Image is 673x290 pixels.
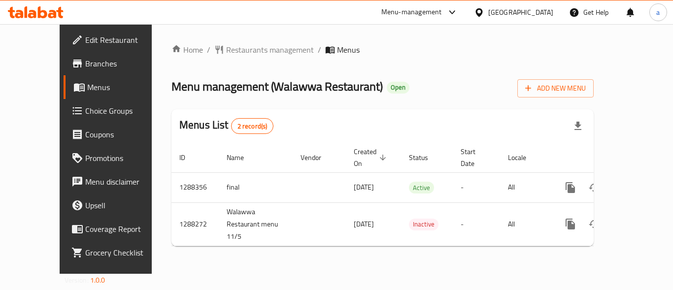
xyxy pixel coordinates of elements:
span: Add New Menu [525,82,586,95]
span: Coverage Report [85,223,164,235]
span: Status [409,152,441,163]
a: Choice Groups [64,99,172,123]
button: Change Status [582,176,606,199]
span: Start Date [461,146,488,169]
th: Actions [551,143,661,173]
nav: breadcrumb [171,44,594,56]
a: Menus [64,75,172,99]
td: 1288272 [171,202,219,246]
span: Vendor [301,152,334,163]
span: Menus [337,44,360,56]
a: Edit Restaurant [64,28,172,52]
span: Coupons [85,129,164,140]
a: Restaurants management [214,44,314,56]
li: / [207,44,210,56]
a: Coupons [64,123,172,146]
span: Promotions [85,152,164,164]
span: Branches [85,58,164,69]
li: / [318,44,321,56]
a: Upsell [64,193,172,217]
span: 2 record(s) [232,122,273,131]
span: Active [409,182,434,193]
span: Menu management ( Walawwa Restaurant ) [171,75,383,97]
span: Restaurants management [226,44,314,56]
td: 1288356 [171,172,219,202]
span: [DATE] [354,181,374,193]
td: final [219,172,293,202]
div: Menu-management [381,6,442,18]
span: Grocery Checklist [85,247,164,258]
td: - [453,172,500,202]
button: Add New Menu [517,79,594,97]
span: Name [227,152,257,163]
span: 1.0.0 [90,274,105,287]
div: [GEOGRAPHIC_DATA] [488,7,553,18]
a: Promotions [64,146,172,170]
div: Total records count [231,118,274,134]
span: Open [387,83,409,92]
a: Home [171,44,203,56]
span: Menu disclaimer [85,176,164,188]
span: Inactive [409,219,438,230]
td: - [453,202,500,246]
a: Branches [64,52,172,75]
span: Created On [354,146,389,169]
table: enhanced table [171,143,661,246]
div: Export file [566,114,590,138]
div: Open [387,82,409,94]
span: ID [179,152,198,163]
span: a [656,7,660,18]
a: Coverage Report [64,217,172,241]
button: Change Status [582,212,606,236]
span: [DATE] [354,218,374,230]
button: more [559,212,582,236]
td: Walawwa Restaurant menu 11/5 [219,202,293,246]
span: Locale [508,152,539,163]
span: Version: [65,274,89,287]
span: Menus [87,81,164,93]
td: All [500,172,551,202]
span: Upsell [85,199,164,211]
a: Grocery Checklist [64,241,172,264]
td: All [500,202,551,246]
span: Choice Groups [85,105,164,117]
div: Inactive [409,219,438,230]
span: Edit Restaurant [85,34,164,46]
button: more [559,176,582,199]
h2: Menus List [179,118,273,134]
a: Menu disclaimer [64,170,172,193]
